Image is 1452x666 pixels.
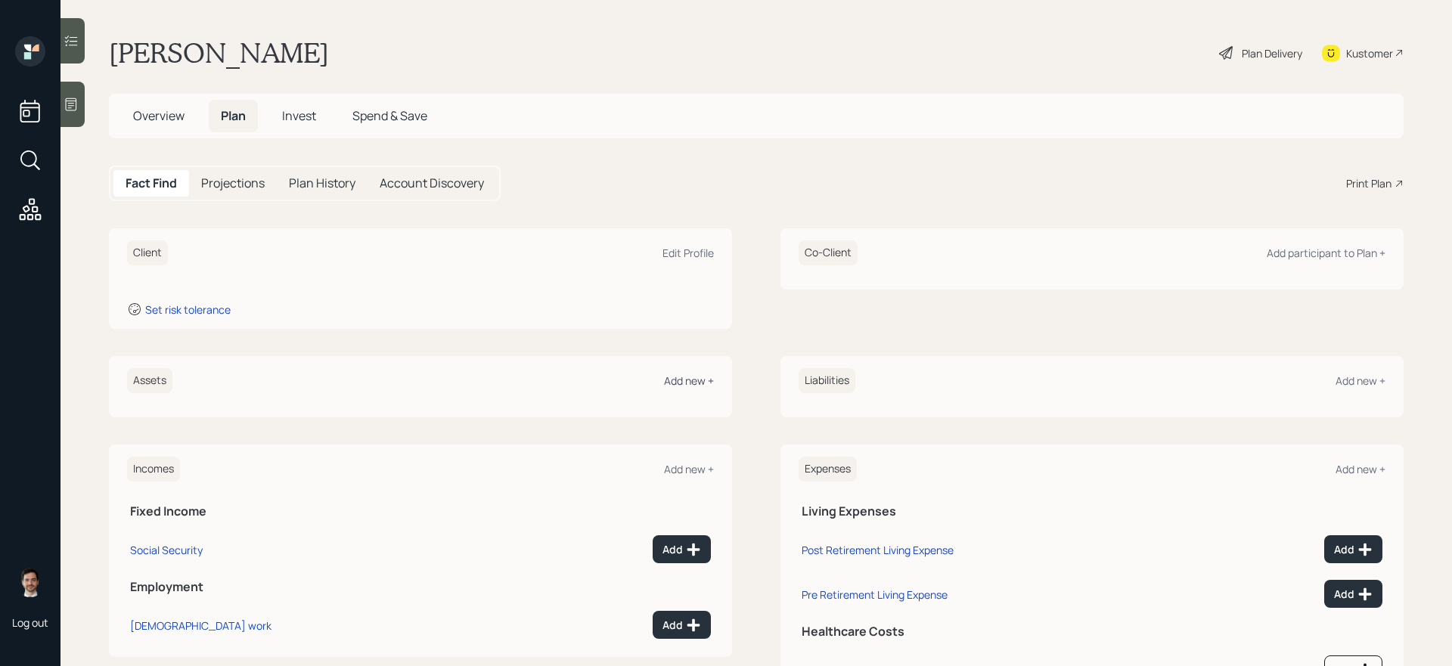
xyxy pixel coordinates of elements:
span: Overview [133,107,185,124]
h6: Incomes [127,457,180,482]
span: Invest [282,107,316,124]
h6: Expenses [799,457,857,482]
div: Plan Delivery [1242,45,1302,61]
button: Add [653,611,711,639]
div: Set risk tolerance [145,302,231,317]
div: Add [1334,542,1373,557]
h5: Fact Find [126,176,177,191]
h6: Client [127,240,168,265]
button: Add [1324,580,1382,608]
div: Add [1334,587,1373,602]
h5: Projections [201,176,265,191]
img: jonah-coleman-headshot.png [15,567,45,597]
div: Pre Retirement Living Expense [802,587,948,602]
button: Add [1324,535,1382,563]
div: Print Plan [1346,175,1391,191]
div: Add new + [664,462,714,476]
div: Add new + [1336,462,1385,476]
div: Edit Profile [662,246,714,260]
div: Log out [12,615,48,630]
span: Spend & Save [352,107,427,124]
h6: Liabilities [799,368,855,393]
div: Post Retirement Living Expense [802,543,954,557]
h1: [PERSON_NAME] [109,36,329,70]
h5: Fixed Income [130,504,711,519]
div: Social Security [130,543,203,557]
h5: Employment [130,580,711,594]
div: Add [662,618,701,633]
h6: Assets [127,368,172,393]
div: Add [662,542,701,557]
div: Add participant to Plan + [1267,246,1385,260]
h6: Co-Client [799,240,858,265]
h5: Account Discovery [380,176,484,191]
h5: Living Expenses [802,504,1382,519]
h5: Healthcare Costs [802,624,1382,639]
div: Kustomer [1346,45,1393,61]
span: Plan [221,107,246,124]
div: Add new + [664,373,714,388]
button: Add [653,535,711,563]
h5: Plan History [289,176,355,191]
div: [DEMOGRAPHIC_DATA] work [130,618,271,633]
div: Add new + [1336,373,1385,388]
